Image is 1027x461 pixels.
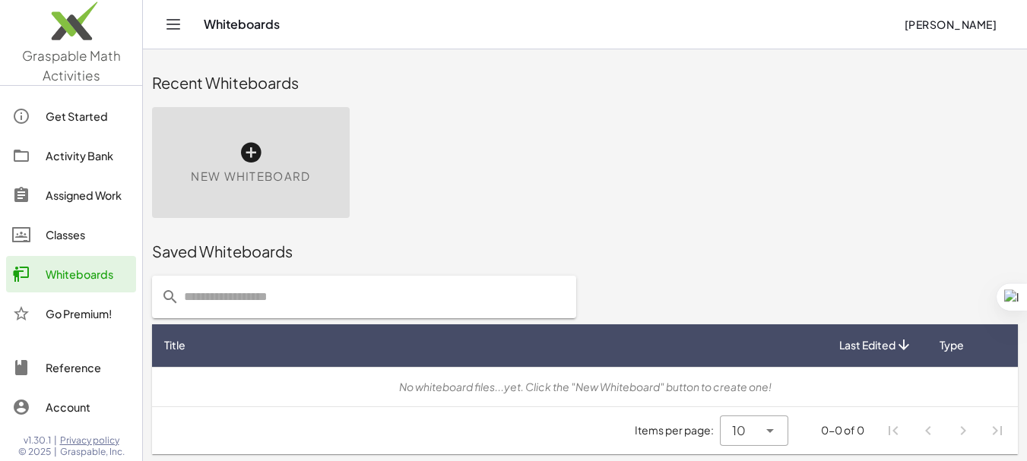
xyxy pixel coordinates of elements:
i: prepended action [161,288,179,306]
div: Get Started [46,107,130,125]
a: Account [6,389,136,425]
span: Type [940,337,964,353]
nav: Pagination Navigation [876,413,1015,448]
span: | [54,446,57,458]
a: Classes [6,216,136,253]
div: Go Premium! [46,305,130,323]
a: Reference [6,349,136,386]
div: Saved Whiteboards [152,241,1018,262]
span: Title [164,337,185,353]
div: Account [46,398,130,416]
button: [PERSON_NAME] [892,11,1009,38]
span: [PERSON_NAME] [904,17,997,31]
a: Get Started [6,98,136,134]
div: Reference [46,358,130,377]
div: 0-0 of 0 [821,422,864,438]
div: Classes [46,226,130,244]
a: Assigned Work [6,177,136,213]
a: Privacy policy [60,434,125,447]
span: Last Edited [839,337,895,353]
span: v1.30.1 [24,434,51,447]
div: Activity Bank [46,147,130,165]
a: Whiteboards [6,256,136,292]
div: Recent Whiteboards [152,72,1018,93]
div: No whiteboard files...yet. Click the "New Whiteboard" button to create one! [164,379,1006,395]
span: 10 [732,422,746,440]
span: Items per page: [635,422,720,438]
span: Graspable, Inc. [60,446,125,458]
span: Graspable Math Activities [22,47,121,84]
div: Assigned Work [46,186,130,204]
span: © 2025 [18,446,51,458]
div: Whiteboards [46,265,130,283]
button: Toggle navigation [161,12,185,36]
span: | [54,434,57,447]
span: New Whiteboard [191,168,310,185]
a: Activity Bank [6,137,136,174]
